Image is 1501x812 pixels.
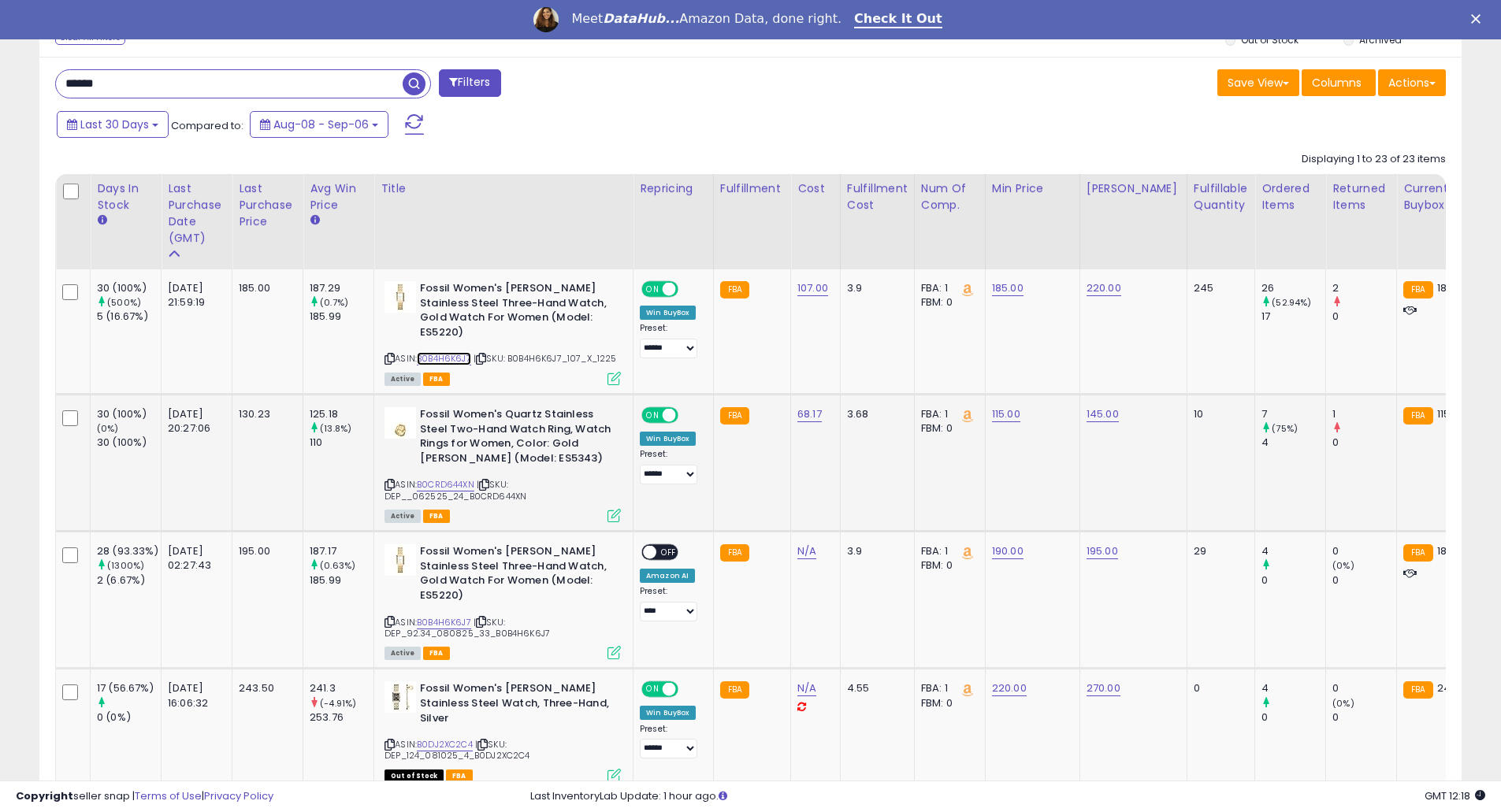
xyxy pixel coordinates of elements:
[168,544,220,573] div: [DATE] 02:27:43
[474,352,617,365] span: | SKU: B0B4H6K6J7_107_X_1225
[1332,559,1354,572] small: (0%)
[168,407,220,436] div: [DATE] 20:27:06
[423,510,450,523] span: FBA
[921,544,973,558] div: FBA: 1
[1403,544,1432,562] small: FBA
[847,281,902,295] div: 3.9
[643,683,663,696] span: ON
[320,559,355,572] small: (0.63%)
[533,7,559,32] img: Profile image for Georgie
[385,738,530,762] span: | SKU: DEP_124_081025_4_B0DJ2XC2C4
[1378,69,1446,96] button: Actions
[385,681,416,713] img: 41HRdPP6miL._SL40_.jpg
[921,295,973,310] div: FBM: 0
[423,373,450,386] span: FBA
[1332,710,1396,725] div: 0
[656,546,682,559] span: OFF
[385,373,421,386] span: All listings currently available for purchase on Amazon
[921,696,973,710] div: FBM: 0
[310,436,373,450] div: 110
[992,280,1024,296] a: 185.00
[385,616,550,640] span: | SKU: DEP_92.34_080825_33_B0B4H6K6J7
[797,180,834,197] div: Cost
[135,788,202,803] a: Terms of Use
[676,683,701,696] span: OFF
[97,422,119,435] small: (0%)
[1425,788,1485,803] span: 2025-10-7 12:18 GMT
[1241,33,1299,46] label: Out of Stock
[1332,697,1354,710] small: (0%)
[239,407,291,421] div: 130.23
[1359,33,1402,46] label: Archived
[571,11,842,27] div: Meet Amazon Data, done right.
[640,569,695,583] div: Amazon AI
[320,697,356,710] small: (-4.91%)
[310,180,367,213] div: Avg Win Price
[385,281,621,384] div: ASIN:
[168,681,220,710] div: [DATE] 16:06:32
[97,281,161,295] div: 30 (100%)
[847,407,902,421] div: 3.68
[1194,281,1243,295] div: 245
[385,407,621,521] div: ASIN:
[385,510,421,523] span: All listings currently available for purchase on Amazon
[1217,69,1299,96] button: Save View
[239,281,291,295] div: 185.00
[1087,180,1180,197] div: [PERSON_NAME]
[204,788,273,803] a: Privacy Policy
[640,449,701,484] div: Preset:
[168,180,225,247] div: Last Purchase Date (GMT)
[1403,407,1432,425] small: FBA
[385,647,421,660] span: All listings currently available for purchase on Amazon
[107,559,144,572] small: (1300%)
[1261,407,1325,421] div: 7
[16,789,273,804] div: seller snap | |
[640,432,696,446] div: Win BuyBox
[676,283,701,296] span: OFF
[417,738,473,751] a: B0DJ2XC2C4
[420,544,611,606] b: Fossil Women's [PERSON_NAME] Stainless Steel Three-Hand Watch, Gold Watch For Women (Model: ES5220)
[1261,281,1325,295] div: 26
[992,406,1020,422] a: 115.00
[320,296,348,309] small: (0.7%)
[1087,406,1119,422] a: 145.00
[1194,407,1243,421] div: 10
[603,11,679,26] i: DataHub...
[310,407,373,421] div: 125.18
[385,281,416,313] img: 31H-lqwer0L._SL40_.jpg
[992,680,1027,696] a: 220.00
[1403,281,1432,298] small: FBA
[320,422,351,435] small: (13.8%)
[420,681,611,729] b: Fossil Women's [PERSON_NAME] Stainless Steel Watch, Three-Hand, Silver
[1437,680,1466,695] span: 243.5
[921,558,973,573] div: FBM: 0
[1332,681,1396,695] div: 0
[992,543,1024,559] a: 190.00
[97,573,161,588] div: 2 (6.67%)
[310,544,373,558] div: 187.17
[423,647,450,660] span: FBA
[250,111,388,138] button: Aug-08 - Sep-06
[16,788,73,803] strong: Copyright
[640,586,701,621] div: Preset:
[385,544,621,658] div: ASIN:
[530,789,1485,804] div: Last InventoryLab Update: 1 hour ago.
[97,310,161,324] div: 5 (16.67%)
[1261,681,1325,695] div: 4
[80,117,149,132] span: Last 30 Days
[239,681,291,695] div: 243.50
[97,681,161,695] div: 17 (56.67%)
[640,724,701,759] div: Preset:
[640,323,701,358] div: Preset:
[797,543,816,559] a: N/A
[171,118,243,133] span: Compared to:
[640,706,696,720] div: Win BuyBox
[1332,573,1396,588] div: 0
[1261,310,1325,324] div: 17
[1332,436,1396,450] div: 0
[1087,680,1120,696] a: 270.00
[1437,280,1462,295] span: 185.2
[921,681,973,695] div: FBA: 1
[417,616,471,629] a: B0B4H6K6J7
[847,544,902,558] div: 3.9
